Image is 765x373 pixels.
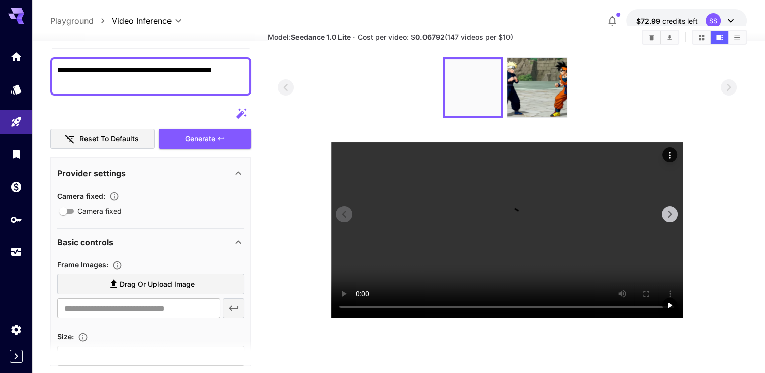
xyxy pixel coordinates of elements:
[10,350,23,363] button: Expand sidebar
[120,278,195,291] span: Drag or upload image
[10,83,22,96] div: Models
[662,298,677,313] div: Play video
[10,323,22,336] div: Settings
[445,59,501,116] img: 8A6ifAAAAAGSURBVAMA8vIDwesDsxkAAAAASUVORK5CYII=
[10,177,22,190] div: Wallet
[636,16,698,26] div: $72.9911
[10,210,22,223] div: API Keys
[692,30,747,45] div: Show videos in grid viewShow videos in video viewShow videos in list view
[57,274,244,295] label: Drag or upload image
[10,50,22,63] div: Home
[57,236,113,248] p: Basic controls
[50,15,94,27] a: Playground
[77,206,122,216] span: Camera fixed
[57,161,244,185] div: Provider settings
[50,15,112,27] nav: breadcrumb
[10,242,22,255] div: Usage
[291,33,350,41] b: Seedance 1.0 Lite
[10,145,22,157] div: Library
[57,167,126,179] p: Provider settings
[268,33,350,41] span: Model:
[185,133,215,145] span: Generate
[159,129,251,149] button: Generate
[693,31,710,44] button: Show videos in grid view
[353,31,355,43] p: ·
[636,17,662,25] span: $72.99
[643,31,660,44] button: Clear videos
[112,15,172,27] span: Video Inference
[507,58,567,117] img: 95QYyIAAAAGSURBVAMA6XIyl8l7i3QAAAAASUVORK5CYII=
[57,192,105,200] span: Camera fixed :
[358,33,513,41] span: Cost per video: $ (147 videos per $10)
[728,31,746,44] button: Show videos in list view
[711,31,728,44] button: Show videos in video view
[661,31,678,44] button: Download All
[50,129,155,149] button: Reset to defaults
[626,9,747,32] button: $72.9911SS
[706,13,721,28] div: SS
[415,33,445,41] b: 0.06792
[57,230,244,254] div: Basic controls
[662,17,698,25] span: credits left
[10,112,22,125] div: Playground
[74,332,92,342] button: Adjust the dimensions of the generated image by specifying its width and height in pixels, or sel...
[108,260,126,270] button: Upload frame images.
[662,147,677,162] div: Actions
[57,260,108,269] span: Frame Images :
[642,30,679,45] div: Clear videosDownload All
[57,332,74,341] span: Size :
